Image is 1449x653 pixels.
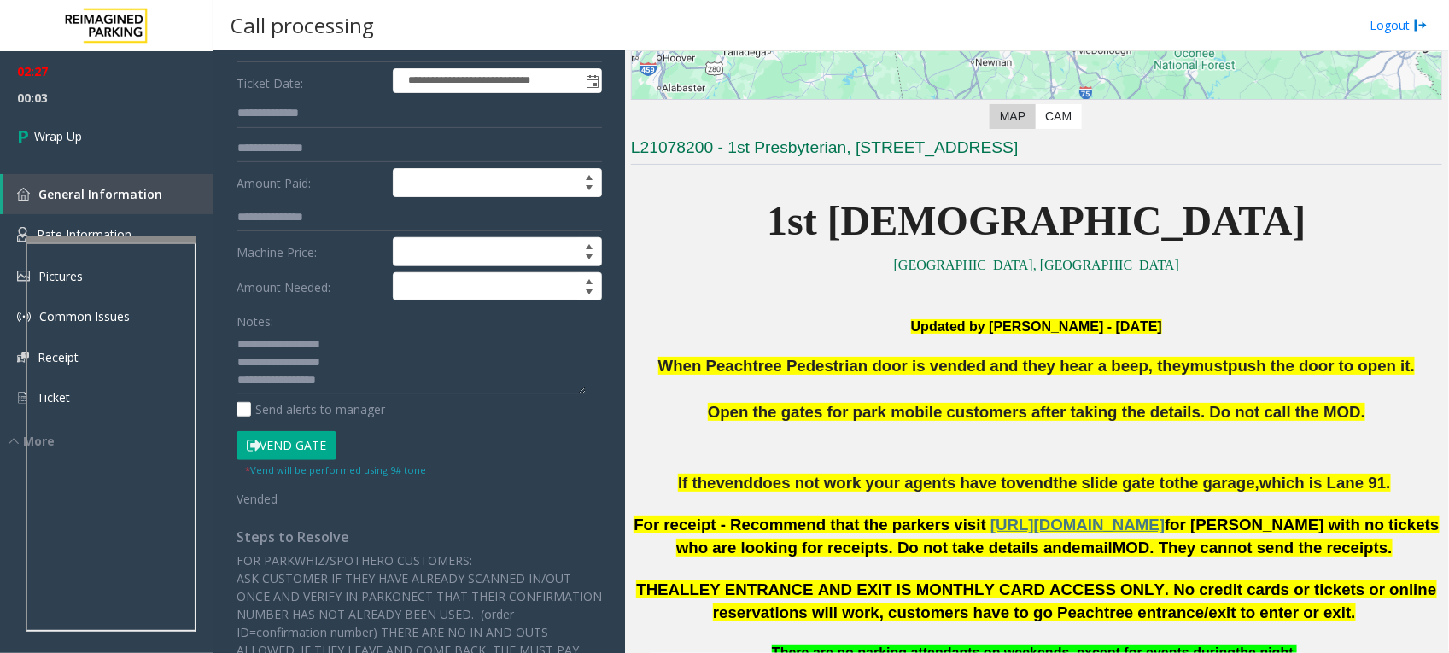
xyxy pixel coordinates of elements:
span: Decrease value [577,183,601,196]
a: General Information [3,174,213,214]
label: Send alerts to manager [237,400,385,418]
span: Decrease value [577,287,601,300]
img: 'icon' [17,352,29,363]
span: THE [636,580,668,598]
img: 'icon' [17,227,28,242]
span: Rate Information [37,226,131,242]
label: Machine Price: [232,237,389,266]
span: For receipt - Recommend that the parkers visit [634,516,986,533]
img: 'icon' [17,390,28,405]
img: 'icon' [17,271,30,282]
span: General Information [38,186,162,202]
span: Increase value [577,238,601,252]
span: Vended [237,491,278,507]
span: Updated by [PERSON_NAME] - [DATE] [911,319,1162,334]
h3: Call processing [222,4,383,46]
small: Vend will be performed using 9# tone [245,464,426,476]
label: Notes: [237,306,273,330]
span: for [PERSON_NAME] with no tickets who are looking for receipts. Do not take details and [676,516,1440,557]
img: logout [1414,16,1428,34]
span: Increase value [577,169,601,183]
label: Ticket Date: [232,68,389,94]
label: Amount Needed: [232,272,389,301]
a: [URL][DOMAIN_NAME] [990,519,1165,533]
span: the slide gate to [1054,474,1175,492]
span: vend [716,474,754,492]
label: Amount Paid: [232,168,389,197]
span: does not work your agents have to [753,474,1016,492]
span: When Peachtree Pedestrian door is vended and they hear a beep, they [658,357,1190,375]
span: push the door to open it. [1229,357,1416,375]
span: 1st [DEMOGRAPHIC_DATA] [767,198,1306,243]
span: Open the gates for park mobile customers after taking the details. Do not call the MOD. [708,403,1365,421]
div: More [9,432,213,450]
span: Decrease value [577,252,601,265]
span: Increase value [577,273,601,287]
span: [URL][DOMAIN_NAME] [990,516,1165,533]
span: MOD. They cannot send the receipts. [1113,539,1393,557]
span: Wrap Up [34,127,82,145]
button: Vend Gate [237,431,336,460]
span: the garage, [1175,474,1260,492]
span: which is Lane 91. [1259,474,1390,492]
span: If the [678,474,716,492]
label: Map [990,104,1036,129]
a: Logout [1370,16,1428,34]
span: must [1190,357,1229,375]
span: vend [1016,474,1054,492]
span: Toggle popup [582,69,601,93]
label: CAM [1035,104,1082,129]
a: [GEOGRAPHIC_DATA], [GEOGRAPHIC_DATA] [894,258,1179,272]
span: FOR PARKWHIZ/SPOTHERO CUSTOMERS: [237,552,472,568]
span: ALLEY ENTRANCE AND EXIT IS MONTHLY CARD ACCESS ONLY. No credit cards or tickets or online reserva... [669,580,1437,621]
h3: L21078200 - 1st Presbyterian, [STREET_ADDRESS] [631,137,1442,165]
span: email [1072,539,1113,557]
h4: Steps to Resolve [237,529,602,545]
img: 'icon' [17,188,30,201]
img: 'icon' [17,310,31,324]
